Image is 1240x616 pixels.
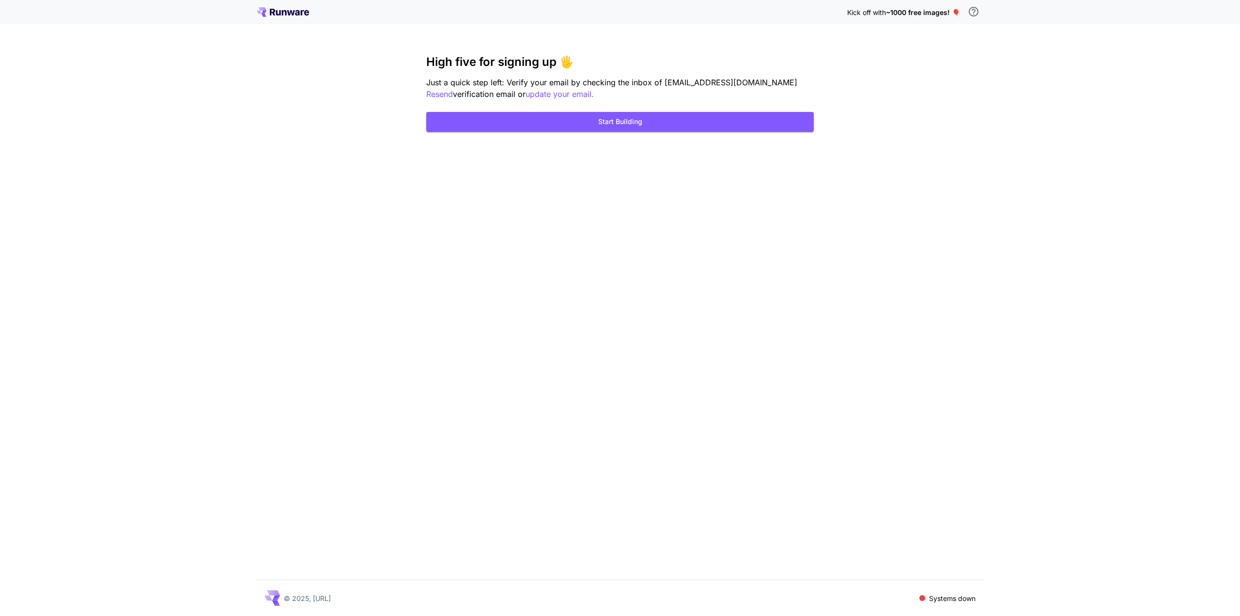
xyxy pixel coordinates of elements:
[426,88,453,100] button: Resend
[426,78,797,87] span: Just a quick step left: Verify your email by checking the inbox of [EMAIL_ADDRESS][DOMAIN_NAME]
[964,2,983,21] button: In order to qualify for free credit, you need to sign up with a business email address and click ...
[886,8,960,16] span: ~1000 free images! 🎈
[453,89,526,99] span: verification email or
[426,112,814,132] button: Start Building
[526,88,594,100] button: update your email.
[847,8,886,16] span: Kick off with
[284,593,331,603] p: © 2025, [URL]
[426,55,814,69] h3: High five for signing up 🖐️
[929,593,976,603] p: Systems down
